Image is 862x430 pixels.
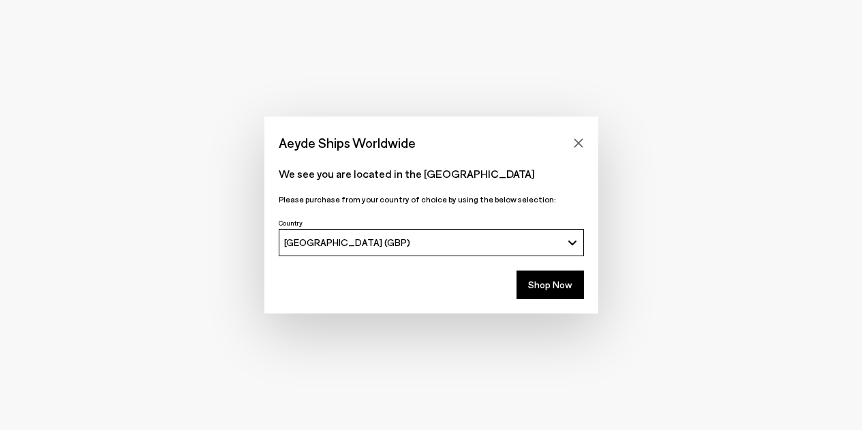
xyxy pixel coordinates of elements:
[284,236,410,248] span: [GEOGRAPHIC_DATA] (GBP)
[279,193,584,206] p: Please purchase from your country of choice by using the below selection:
[279,166,584,182] p: We see you are located in the [GEOGRAPHIC_DATA]
[517,271,584,299] button: Shop Now
[568,133,589,153] button: Close
[279,131,416,155] span: Aeyde Ships Worldwide
[279,219,303,227] span: Country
